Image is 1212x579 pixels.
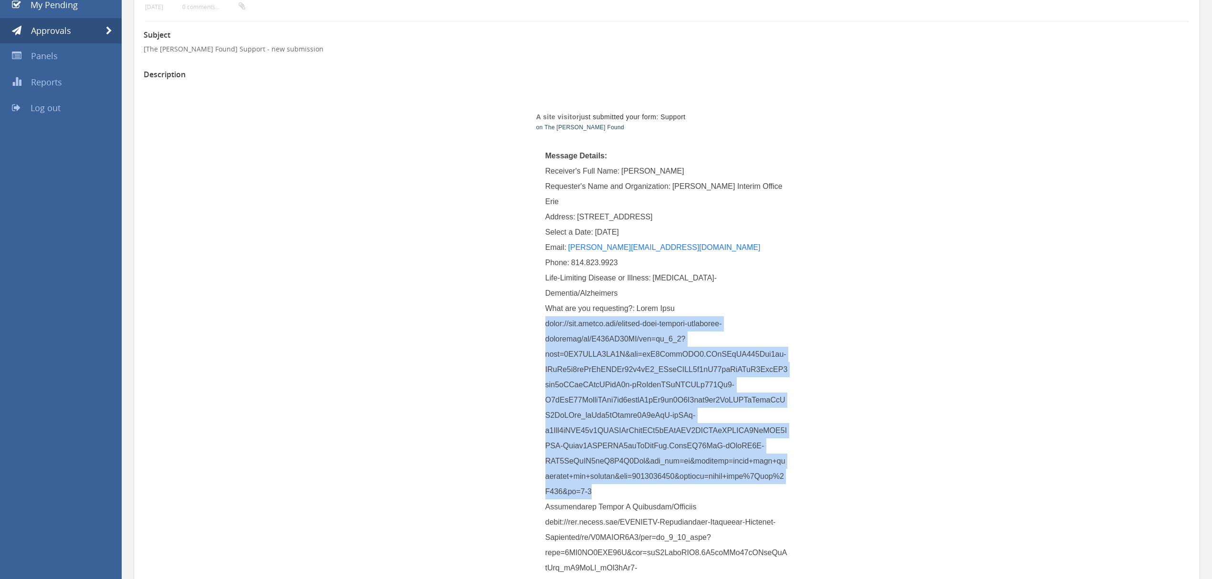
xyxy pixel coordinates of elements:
[544,124,624,131] a: The [PERSON_NAME] Found
[545,228,594,236] span: Select a Date:
[595,228,619,236] span: [DATE]
[31,76,62,88] span: Reports
[545,182,785,206] span: [PERSON_NAME] Interim Office Erie
[144,44,1190,54] p: [The [PERSON_NAME] Found] Support - new submission
[144,31,1190,40] h3: Subject
[577,213,652,221] span: [STREET_ADDRESS]
[536,113,686,121] span: just submitted your form: Support
[31,50,58,62] span: Panels
[536,113,580,121] strong: A site visitor
[545,274,651,282] span: Life-Limiting Disease or Illness:
[182,3,245,10] small: 0 comments...
[545,152,607,160] span: Message Details:
[621,167,684,175] span: [PERSON_NAME]
[545,304,635,312] span: What are you requesting?:
[145,3,163,10] small: [DATE]
[568,243,761,251] a: [PERSON_NAME][EMAIL_ADDRESS][DOMAIN_NAME]
[545,258,570,267] span: Phone:
[31,25,71,36] span: Approvals
[31,102,61,114] span: Log out
[545,213,575,221] span: Address:
[144,71,1190,79] h3: Description
[536,124,543,131] span: on
[545,243,566,251] span: Email:
[545,167,620,175] span: Receiver's Full Name:
[571,258,618,267] span: 814.823.9923
[545,182,671,190] span: Requester's Name and Organization:
[545,274,717,297] span: [MEDICAL_DATA]-Dementia/Alzheimers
